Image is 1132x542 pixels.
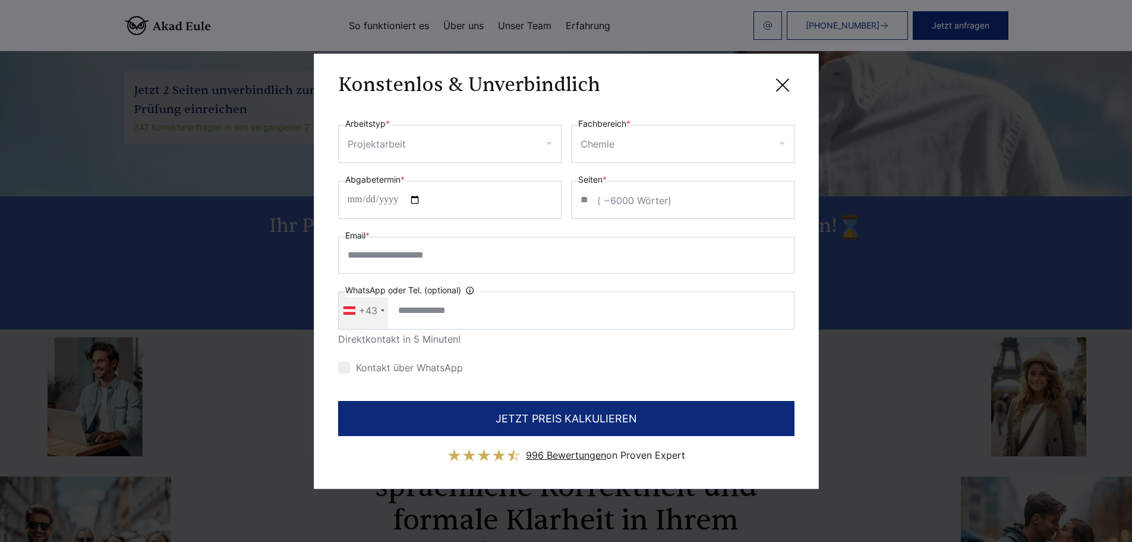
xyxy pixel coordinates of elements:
div: on Proven Expert [526,446,685,465]
div: Chemie [581,134,614,153]
label: Kontakt über WhatsApp [338,362,463,374]
label: Email [345,228,370,243]
div: +43 [359,301,377,320]
h3: Konstenlos & Unverbindlich [338,73,600,97]
span: 996 Bewertungen [526,449,606,461]
label: Abgabetermin [345,173,405,187]
label: Arbeitstyp [345,117,390,131]
label: Fachbereich [578,117,630,131]
div: Projektarbeit [348,134,406,153]
div: Direktkontakt in 5 Minuten! [338,330,794,349]
label: Seiten [578,173,607,187]
label: WhatsApp oder Tel. (optional) [345,283,480,297]
button: JETZT PREIS KALKULIEREN [338,401,794,436]
div: Telephone country code [339,292,388,329]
